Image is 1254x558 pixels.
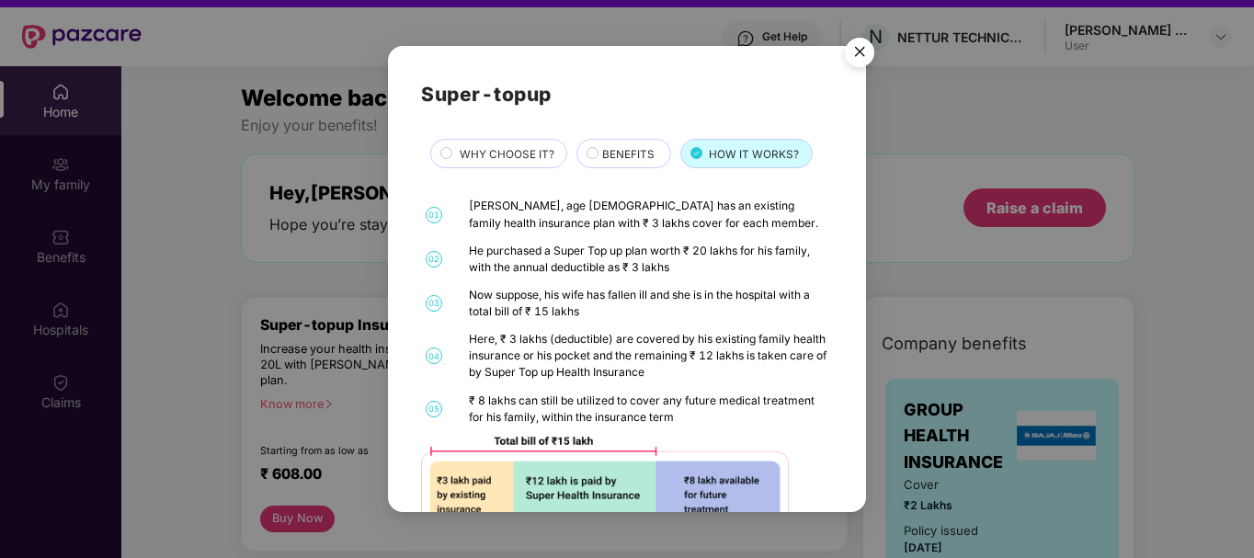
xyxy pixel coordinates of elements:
[421,79,832,109] h2: Super-topup
[469,331,828,381] div: Here, ₹ 3 lakhs (deductible) are covered by his existing family health insurance or his pocket an...
[426,251,442,268] span: 02
[426,347,442,364] span: 04
[469,198,828,231] div: [PERSON_NAME], age [DEMOGRAPHIC_DATA] has an existing family health insurance plan with ₹ 3 lakhs...
[834,28,883,78] button: Close
[834,29,885,81] img: svg+xml;base64,PHN2ZyB4bWxucz0iaHR0cDovL3d3dy53My5vcmcvMjAwMC9zdmciIHdpZHRoPSI1NiIgaGVpZ2h0PSI1Ni...
[426,207,442,223] span: 01
[709,146,799,164] span: HOW IT WORKS?
[460,146,554,164] span: WHY CHOOSE IT?
[469,393,828,426] div: ₹ 8 lakhs can still be utilized to cover any future medical treatment for his family, within the ...
[421,437,789,550] img: 92ad5f425632aafc39dd5e75337fe900.png
[426,295,442,312] span: 03
[469,243,828,276] div: He purchased a Super Top up plan worth ₹ 20 lakhs for his family, with the annual deductible as ₹...
[602,146,655,164] span: BENEFITS
[426,401,442,417] span: 05
[469,287,828,320] div: Now suppose, his wife has fallen ill and she is in the hospital with a total bill of ₹ 15 lakhs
